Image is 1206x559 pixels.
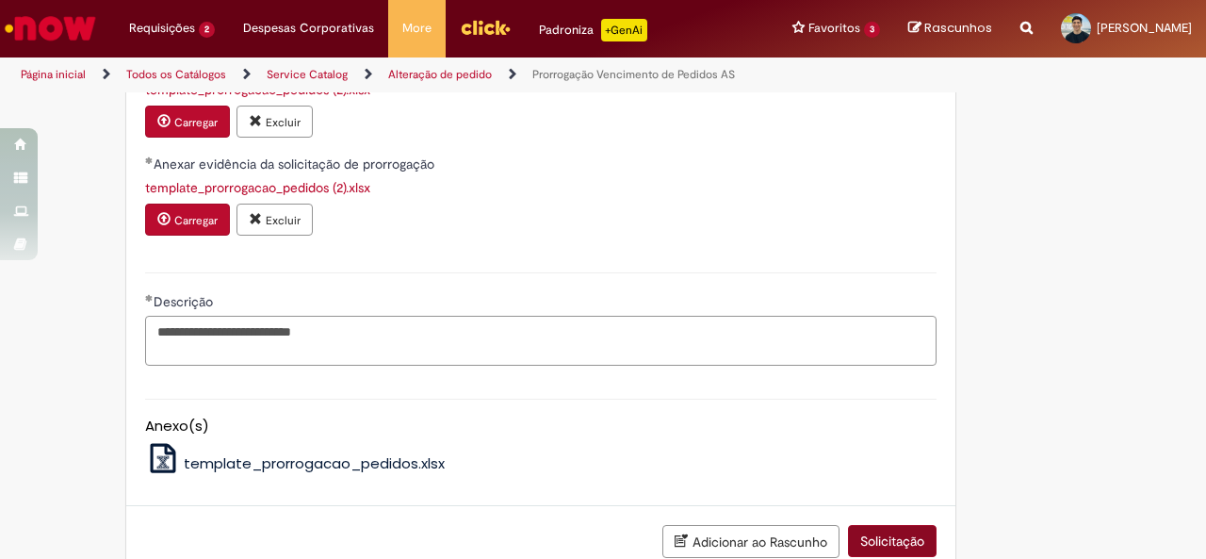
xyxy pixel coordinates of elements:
a: Rascunhos [908,20,992,38]
small: Excluir [266,213,301,228]
span: More [402,19,432,38]
span: Despesas Corporativas [243,19,374,38]
small: Carregar [174,115,218,130]
span: 3 [864,22,880,38]
a: Service Catalog [267,67,348,82]
textarea: Descrição [145,316,937,366]
a: Todos os Catálogos [126,67,226,82]
div: Padroniza [539,19,647,41]
span: Rascunhos [924,19,992,37]
span: 2 [199,22,215,38]
span: Obrigatório Preenchido [145,156,154,164]
button: Excluir anexo template_prorrogacao_pedidos (2).xlsx [236,106,313,138]
span: Descrição [154,293,217,310]
img: ServiceNow [2,9,99,47]
a: Prorrogação Vencimento de Pedidos AS [532,67,735,82]
span: [PERSON_NAME] [1097,20,1192,36]
small: Carregar [174,213,218,228]
a: template_prorrogacao_pedidos.xlsx [145,453,446,473]
small: Excluir [266,115,301,130]
button: Solicitação [848,525,937,557]
span: template_prorrogacao_pedidos.xlsx [184,453,445,473]
span: Obrigatório Preenchido [145,294,154,302]
button: Carregar anexo de Anexar Template de Prorrogação Required [145,106,230,138]
img: click_logo_yellow_360x200.png [460,13,511,41]
button: Carregar anexo de Anexar evidência da solicitação de prorrogação Required [145,204,230,236]
ul: Trilhas de página [14,58,790,92]
p: +GenAi [601,19,647,41]
span: Favoritos [808,19,860,38]
h5: Anexo(s) [145,419,937,435]
button: Excluir anexo template_prorrogacao_pedidos (2).xlsx [236,204,313,236]
a: Download de template_prorrogacao_pedidos (2).xlsx [145,81,370,98]
a: Página inicial [21,67,86,82]
a: Download de template_prorrogacao_pedidos (2).xlsx [145,179,370,196]
a: Alteração de pedido [388,67,492,82]
button: Adicionar ao Rascunho [662,525,839,558]
span: Anexar evidência da solicitação de prorrogação [154,156,438,173]
span: Requisições [129,19,195,38]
